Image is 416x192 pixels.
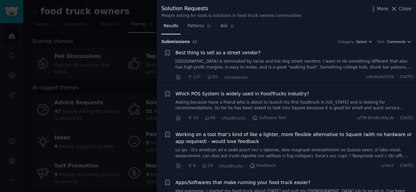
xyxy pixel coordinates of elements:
[176,59,414,70] a: [GEOGRAPHIC_DATA] is dominated by tacos and hot dog street vendors. I want to do something differ...
[201,115,202,121] span: ·
[249,163,275,169] span: Feedback
[204,115,215,121] span: 48
[218,115,219,121] span: ·
[246,163,247,169] span: ·
[176,131,414,145] a: Working on a tool that’s kind of like a lighter, more flexible alternative to Square (with no har...
[161,5,302,13] div: Solution Requests
[391,5,411,12] button: Close
[222,116,246,120] span: r/foodtrucks
[187,115,198,121] span: 10
[192,40,197,44] span: 22
[356,39,373,44] button: Select
[220,74,222,81] span: ·
[370,5,389,12] button: More
[218,21,237,34] a: Ask
[219,164,243,168] span: r/foodtrucks
[399,5,411,12] span: Close
[164,23,178,29] span: Results
[366,74,394,80] span: u/NoKale3526
[207,74,218,80] span: 83
[252,115,286,121] span: Software Tool
[215,163,216,169] span: ·
[396,163,398,169] span: ·
[381,163,394,169] span: u/vks3
[176,49,261,56] a: Best thing to sell as a street vendor?
[357,115,394,121] span: u/TM-BiteBuddy-AI
[161,39,190,45] span: Submission s
[377,5,389,12] span: More
[161,13,302,19] div: People asking for tools & solutions in food truck owners communities
[161,21,181,34] a: Results
[396,115,398,121] span: ·
[400,163,414,169] span: [DATE]
[356,39,367,44] span: Select
[184,74,185,81] span: ·
[176,90,310,97] a: Which POS System is widely used in FoodTrucks industry?
[202,163,213,169] span: 18
[184,115,185,121] span: ·
[176,147,414,159] a: Lo ips - D's ametcon ad e sedd eius't inci u laboree, dolo magnaali enimadminim ve Quisno exerc u...
[185,21,213,34] a: Patterns
[400,115,414,121] span: [DATE]
[248,115,250,121] span: ·
[224,75,247,80] span: r/streeteats
[203,74,204,81] span: ·
[387,39,406,44] span: Comments
[377,39,385,44] div: Sort
[176,100,414,111] a: Asking because have a friend who is about to launch his first foodtruck in [US_STATE] and is look...
[198,163,199,169] span: ·
[221,23,228,29] span: Ask
[338,39,354,44] div: Category
[400,74,414,80] span: [DATE]
[187,163,195,169] span: 0
[187,23,204,29] span: Patterns
[184,163,185,169] span: ·
[396,74,398,80] span: ·
[387,39,411,44] button: Comments
[187,74,201,80] span: 137
[176,179,311,186] a: Apps/Softwares that make running your food truck easier?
